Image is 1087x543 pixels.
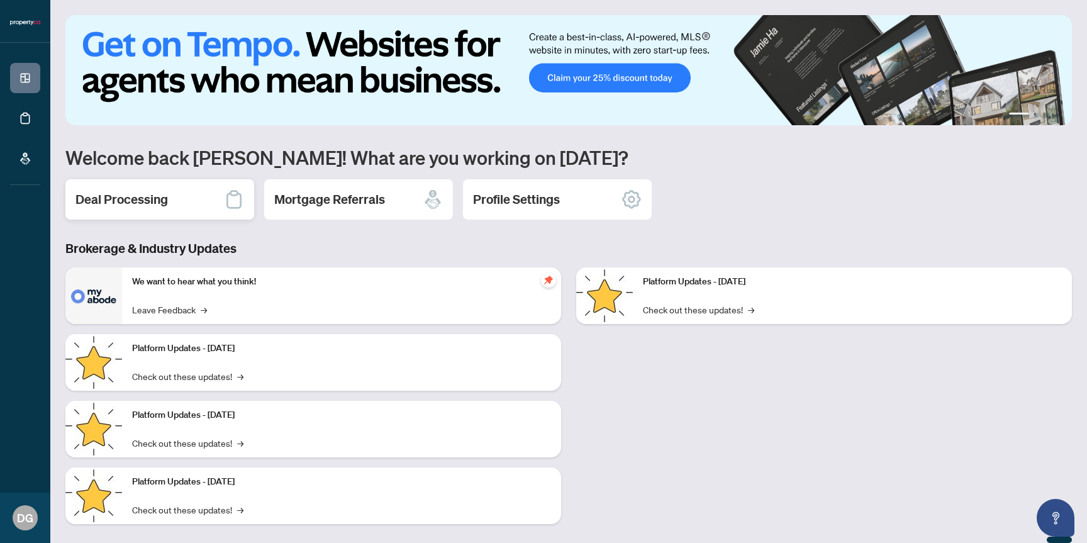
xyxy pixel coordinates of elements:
[65,467,122,524] img: Platform Updates - July 8, 2025
[132,342,551,355] p: Platform Updates - [DATE]
[10,19,40,26] img: logo
[1037,499,1074,537] button: Open asap
[201,303,207,316] span: →
[237,369,243,383] span: →
[576,267,633,324] img: Platform Updates - June 23, 2025
[65,145,1072,169] h1: Welcome back [PERSON_NAME]! What are you working on [DATE]?
[132,303,207,316] a: Leave Feedback→
[541,272,556,288] span: pushpin
[132,275,551,289] p: We want to hear what you think!
[17,509,33,527] span: DG
[65,15,1072,125] img: Slide 0
[132,408,551,422] p: Platform Updates - [DATE]
[65,267,122,324] img: We want to hear what you think!
[75,191,168,208] h2: Deal Processing
[132,369,243,383] a: Check out these updates!→
[65,334,122,391] img: Platform Updates - September 16, 2025
[65,401,122,457] img: Platform Updates - July 21, 2025
[132,436,243,450] a: Check out these updates!→
[132,475,551,489] p: Platform Updates - [DATE]
[65,240,1072,257] h3: Brokerage & Industry Updates
[748,303,754,316] span: →
[237,503,243,517] span: →
[1054,113,1059,118] button: 4
[274,191,385,208] h2: Mortgage Referrals
[473,191,560,208] h2: Profile Settings
[643,275,1062,289] p: Platform Updates - [DATE]
[643,303,754,316] a: Check out these updates!→
[237,436,243,450] span: →
[1034,113,1039,118] button: 2
[1044,113,1049,118] button: 3
[1009,113,1029,118] button: 1
[132,503,243,517] a: Check out these updates!→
